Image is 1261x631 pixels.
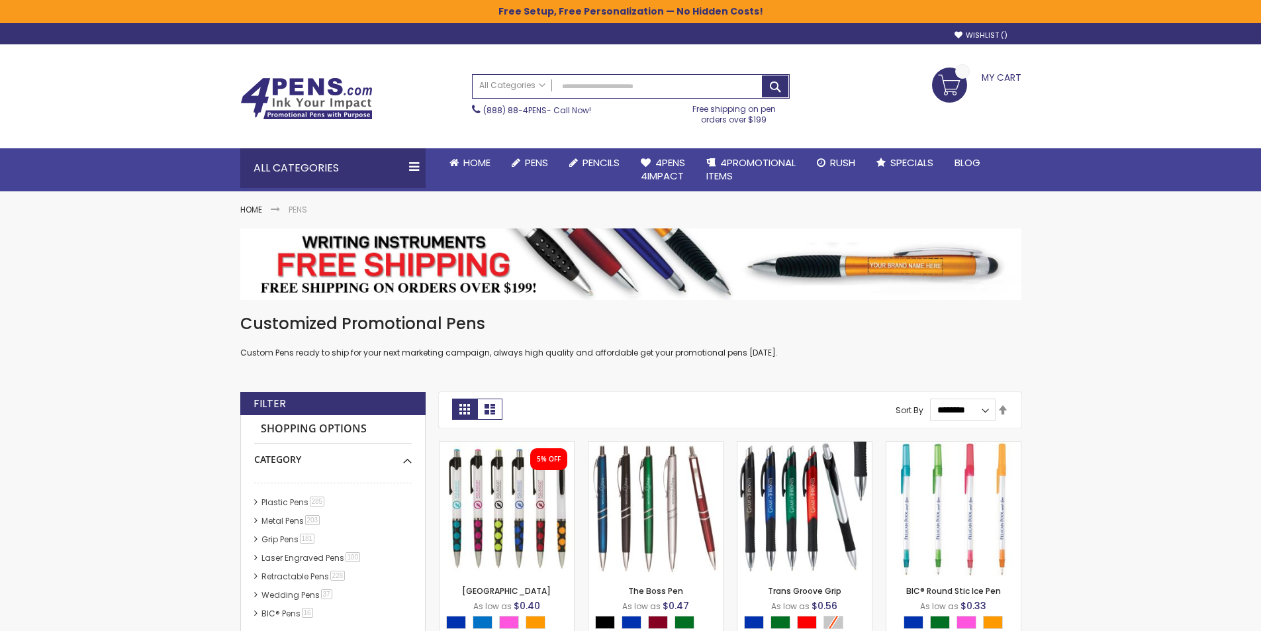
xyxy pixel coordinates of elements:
[806,148,866,177] a: Rush
[797,616,817,629] div: Red
[473,601,512,612] span: As low as
[622,601,661,612] span: As low as
[254,415,412,444] strong: Shopping Options
[258,608,318,619] a: BIC® Pens16
[663,599,689,612] span: $0.47
[648,616,668,629] div: Burgundy
[300,534,315,544] span: 181
[886,442,1021,576] img: BIC® Round Stic Ice Pen
[302,608,313,618] span: 16
[330,571,346,581] span: 228
[890,156,933,170] span: Specials
[254,397,286,411] strong: Filter
[588,441,723,452] a: The Boss Pen
[254,444,412,466] div: Category
[446,616,466,629] div: Blue
[479,80,545,91] span: All Categories
[258,534,320,545] a: Grip Pens181
[896,404,923,415] label: Sort By
[696,148,806,191] a: 4PROMOTIONALITEMS
[240,77,373,120] img: 4Pens Custom Pens and Promotional Products
[439,148,501,177] a: Home
[526,616,545,629] div: Orange
[588,442,723,576] img: The Boss Pen
[440,441,574,452] a: New Orleans Pen
[678,99,790,125] div: Free shipping on pen orders over $199
[955,156,980,170] span: Blog
[706,156,796,183] span: 4PROMOTIONAL ITEMS
[462,585,551,597] a: [GEOGRAPHIC_DATA]
[501,148,559,177] a: Pens
[305,515,320,525] span: 203
[463,156,490,170] span: Home
[955,30,1007,40] a: Wishlist
[559,148,630,177] a: Pencils
[830,156,855,170] span: Rush
[944,148,991,177] a: Blog
[960,599,986,612] span: $0.33
[346,552,361,562] span: 100
[737,442,872,576] img: Trans Groove Grip
[321,589,332,599] span: 37
[258,552,365,563] a: Laser Engraved Pens100
[906,585,1001,597] a: BIC® Round Stic Ice Pen
[240,313,1021,334] h1: Customized Promotional Pens
[904,616,923,629] div: Blue
[483,105,547,116] a: (888) 88-4PENS
[771,616,790,629] div: Green
[812,599,837,612] span: $0.56
[957,616,976,629] div: Pink
[240,313,1021,359] div: Custom Pens ready to ship for your next marketing campaign, always high quality and affordable ge...
[473,75,552,97] a: All Categories
[930,616,950,629] div: Green
[440,442,574,576] img: New Orleans Pen
[473,616,492,629] div: Blue Light
[240,228,1021,300] img: Pens
[983,616,1003,629] div: Orange
[452,399,477,420] strong: Grid
[240,148,426,188] div: All Categories
[630,148,696,191] a: 4Pens4impact
[595,616,615,629] div: Black
[920,601,958,612] span: As low as
[537,455,561,464] div: 5% OFF
[583,156,620,170] span: Pencils
[258,571,350,582] a: Retractable Pens228
[866,148,944,177] a: Specials
[622,616,641,629] div: Blue
[771,601,810,612] span: As low as
[258,589,337,601] a: Wedding Pens37
[768,585,841,597] a: Trans Groove Grip
[240,204,262,215] a: Home
[675,616,694,629] div: Green
[886,441,1021,452] a: BIC® Round Stic Ice Pen
[514,599,540,612] span: $0.40
[258,515,325,526] a: Metal Pens203
[744,616,764,629] div: Blue
[258,497,330,508] a: Plastic Pens285
[628,585,683,597] a: The Boss Pen
[499,616,519,629] div: Pink
[525,156,548,170] span: Pens
[641,156,685,183] span: 4Pens 4impact
[310,497,325,507] span: 285
[737,441,872,452] a: Trans Groove Grip
[289,204,307,215] strong: Pens
[483,105,591,116] span: - Call Now!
